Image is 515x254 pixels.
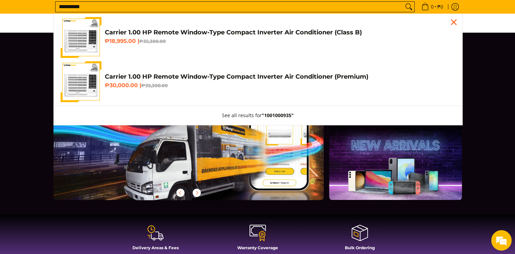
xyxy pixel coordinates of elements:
a: More [53,46,346,211]
span: ₱0 [436,4,444,9]
button: Previous [173,185,188,200]
h4: Carrier 1.00 HP Remote Window-Type Compact Inverter Air Conditioner (Class B) [105,29,455,36]
button: Next [189,185,204,200]
div: Minimize live chat window [112,3,128,20]
h4: Warranty Coverage [210,245,305,250]
textarea: Type your message and hit 'Enter' [3,176,130,200]
del: ₱35,300.00 [139,38,166,44]
button: See all results for"1001000935" [215,106,301,125]
h6: ₱18,995.00 | [105,38,455,45]
strong: "1001000935" [262,112,294,118]
div: Chat with us now [35,38,114,47]
span: • [419,3,445,11]
div: Close pop up [449,17,459,27]
span: 0 [430,4,435,9]
h4: Bulk Ordering [312,245,407,250]
h4: Delivery Areas & Fees [108,245,203,250]
a: Carrier 1.00 HP Remote Window-Type Compact Inverter Air Conditioner (Class B) Carrier 1.00 HP Rem... [61,17,455,58]
img: Carrier 1.00 HP Remote Window-Type Compact Inverter Air Conditioner (Class B) [61,17,101,58]
button: Search [403,2,414,12]
h4: Carrier 1.00 HP Remote Window-Type Compact Inverter Air Conditioner (Premium) [105,73,455,81]
h6: ₱30,000.00 | [105,82,455,89]
span: We're online! [39,81,94,149]
a: Carrier 1.00 HP Remote Window-Type Compact Inverter Air Conditioner (Premium) Carrier 1.00 HP Rem... [61,61,455,102]
img: Carrier 1.00 HP Remote Window-Type Compact Inverter Air Conditioner (Premium) [61,61,101,102]
del: ₱35,300.00 [141,83,168,88]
